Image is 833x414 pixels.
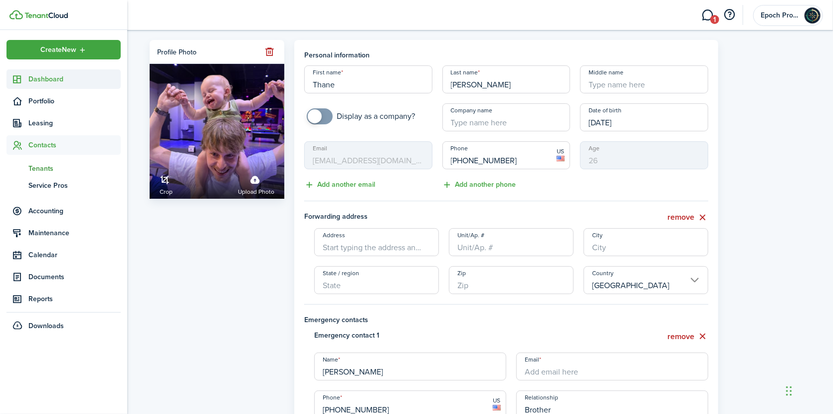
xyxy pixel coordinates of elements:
span: Tenants [28,163,121,174]
button: Open menu [6,40,121,59]
span: 1 [710,15,719,24]
span: Upload photo [238,188,274,198]
button: Add another phone [442,179,516,191]
a: Service Pros [6,177,121,194]
input: Zip [449,266,574,294]
button: Open resource center [721,6,738,23]
span: US [557,147,565,156]
span: Dashboard [28,74,121,84]
iframe: Chat Widget [783,366,833,414]
span: Accounting [28,206,121,216]
a: Tenants [6,160,121,177]
label: Upload photo [238,171,274,198]
span: Reports [28,294,121,304]
input: Type name here [442,65,571,93]
button: remove [667,330,708,343]
span: Crop [160,188,173,198]
input: Type name here [580,65,708,93]
a: Dashboard [6,69,121,89]
img: TenantCloud [24,12,68,18]
input: Type name here [314,353,506,381]
span: Forwarding address [304,211,518,224]
button: Remove file [263,45,277,59]
button: Add another email [304,179,375,191]
a: Messaging [698,2,717,28]
span: Service Pros [28,180,121,191]
input: Type name here [304,65,432,93]
a: Crop [160,171,173,198]
span: Leasing [28,118,121,128]
div: Drag [786,376,792,406]
span: Maintenance [28,228,121,238]
span: Epoch Property Management [761,12,801,19]
input: State [314,266,439,294]
span: Create New [40,46,76,53]
span: US [493,396,501,405]
input: Add email here [516,353,708,381]
input: Start typing the address and then select from the dropdown [314,228,439,256]
h4: Emergency contacts [304,315,708,325]
input: mm/dd/yyyy [580,103,708,131]
span: Downloads [28,321,64,331]
span: Contacts [28,140,121,150]
input: Add phone number [442,141,571,169]
span: Calendar [28,250,121,260]
input: Country [584,266,708,294]
input: City [584,228,708,256]
button: remove [667,211,708,224]
span: Portfolio [28,96,121,106]
div: Profile photo [157,47,197,57]
h4: Emergency contact 1 [314,330,506,341]
input: Type name here [442,103,571,131]
img: Epoch Property Management [805,7,821,23]
a: Reports [6,289,121,309]
span: Documents [28,272,121,282]
h4: Personal information [304,50,708,60]
input: Unit/Ap. # [449,228,574,256]
img: TenantCloud [9,10,23,19]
